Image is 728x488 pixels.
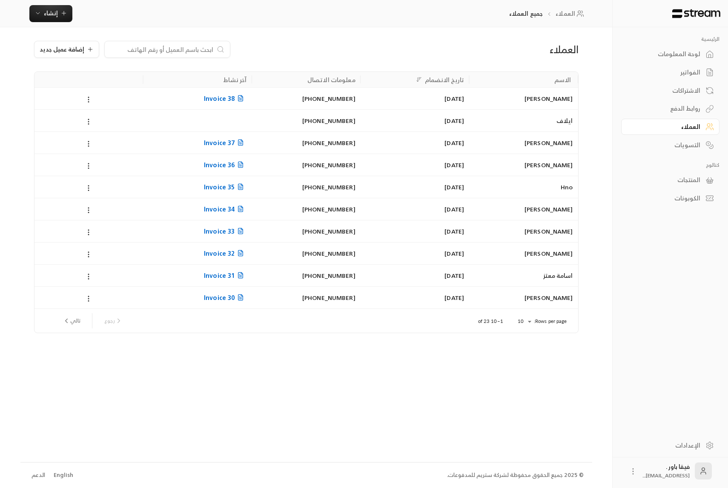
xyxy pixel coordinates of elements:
[621,100,719,117] a: روابط الدفع
[402,43,578,56] div: العملاء
[632,176,700,184] div: المنتجات
[54,471,73,479] div: English
[509,9,543,18] p: جميع العملاء
[621,190,719,207] a: الكوبونات
[474,132,573,154] div: [PERSON_NAME]
[621,137,719,153] a: التسويات
[632,104,700,113] div: روابط الدفع
[204,93,246,104] span: Invoice 38
[257,243,355,264] div: [PHONE_NUMBER]
[366,265,464,286] div: [DATE]
[474,287,573,308] div: [PERSON_NAME]
[632,86,700,95] div: الاشتراكات
[204,270,246,281] span: Invoice 31
[447,471,584,479] div: © 2025 جميع الحقوق محفوظة لشركة ستريم للمدفوعات.
[474,198,573,220] div: [PERSON_NAME]
[34,41,99,58] button: إضافة عميل جديد
[257,132,355,154] div: [PHONE_NUMBER]
[632,68,700,77] div: الفواتير
[110,45,214,54] input: ابحث باسم العميل أو رقم الهاتف
[556,9,587,18] a: العملاء
[257,176,355,198] div: [PHONE_NUMBER]
[204,160,246,170] span: Invoice 36
[366,110,464,131] div: [DATE]
[204,182,246,192] span: Invoice 35
[257,220,355,242] div: [PHONE_NUMBER]
[621,36,719,43] p: الرئيسية
[366,198,464,220] div: [DATE]
[29,5,72,22] button: إنشاء
[204,226,246,237] span: Invoice 33
[621,46,719,63] a: لوحة المعلومات
[257,88,355,109] div: [PHONE_NUMBER]
[632,441,700,450] div: الإعدادات
[621,172,719,188] a: المنتجات
[257,154,355,176] div: [PHONE_NUMBER]
[366,243,464,264] div: [DATE]
[632,50,700,58] div: لوحة المعلومات
[59,314,84,328] button: next page
[366,176,464,198] div: [DATE]
[44,8,58,18] span: إنشاء
[366,287,464,308] div: [DATE]
[257,265,355,286] div: [PHONE_NUMBER]
[474,265,573,286] div: اسامة معتز
[534,318,567,325] p: Rows per page:
[621,437,719,454] a: الإعدادات
[671,9,721,18] img: Logo
[204,248,246,259] span: Invoice 32
[204,292,246,303] span: Invoice 30
[621,64,719,81] a: الفواتير
[366,220,464,242] div: [DATE]
[478,318,503,325] p: 1–10 of 23
[642,462,690,479] div: فيقا باور .
[632,123,700,131] div: العملاء
[632,194,700,203] div: الكوبونات
[204,204,246,214] span: Invoice 34
[224,74,246,85] div: آخر نشاط
[509,9,587,18] nav: breadcrumb
[257,110,355,131] div: [PHONE_NUMBER]
[29,468,48,483] a: الدعم
[366,154,464,176] div: [DATE]
[621,162,719,168] p: كتالوج
[257,198,355,220] div: [PHONE_NUMBER]
[414,74,424,85] button: Sort
[366,88,464,109] div: [DATE]
[474,176,573,198] div: Hno
[204,137,246,148] span: Invoice 37
[257,287,355,308] div: [PHONE_NUMBER]
[474,110,573,131] div: ايلاف
[474,220,573,242] div: [PERSON_NAME]
[366,132,464,154] div: [DATE]
[40,46,84,52] span: إضافة عميل جديد
[513,316,534,327] div: 10
[474,154,573,176] div: [PERSON_NAME]
[307,74,355,85] div: معلومات الاتصال
[632,141,700,149] div: التسويات
[425,74,464,85] div: تاريخ الانضمام
[642,471,690,480] span: [EMAIL_ADDRESS]....
[474,88,573,109] div: [PERSON_NAME]
[554,74,571,85] div: الاسم
[621,82,719,99] a: الاشتراكات
[621,119,719,135] a: العملاء
[474,243,573,264] div: [PERSON_NAME]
